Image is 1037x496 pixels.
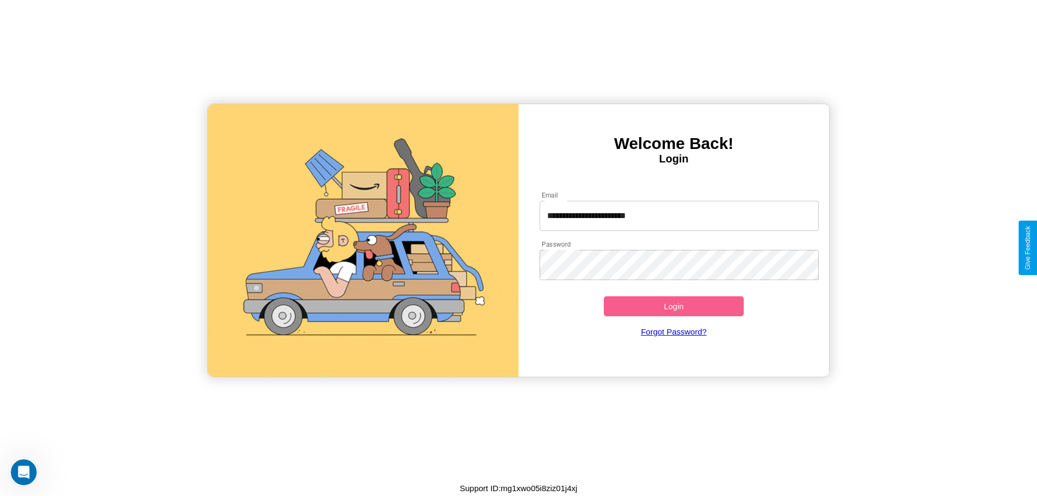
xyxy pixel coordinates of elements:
[542,191,558,200] label: Email
[534,316,814,347] a: Forgot Password?
[11,459,37,485] iframe: Intercom live chat
[542,240,570,249] label: Password
[604,296,744,316] button: Login
[460,481,577,495] p: Support ID: mg1xwo05i8ziz01j4xj
[518,134,829,153] h3: Welcome Back!
[208,104,518,377] img: gif
[518,153,829,165] h4: Login
[1024,226,1032,270] div: Give Feedback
